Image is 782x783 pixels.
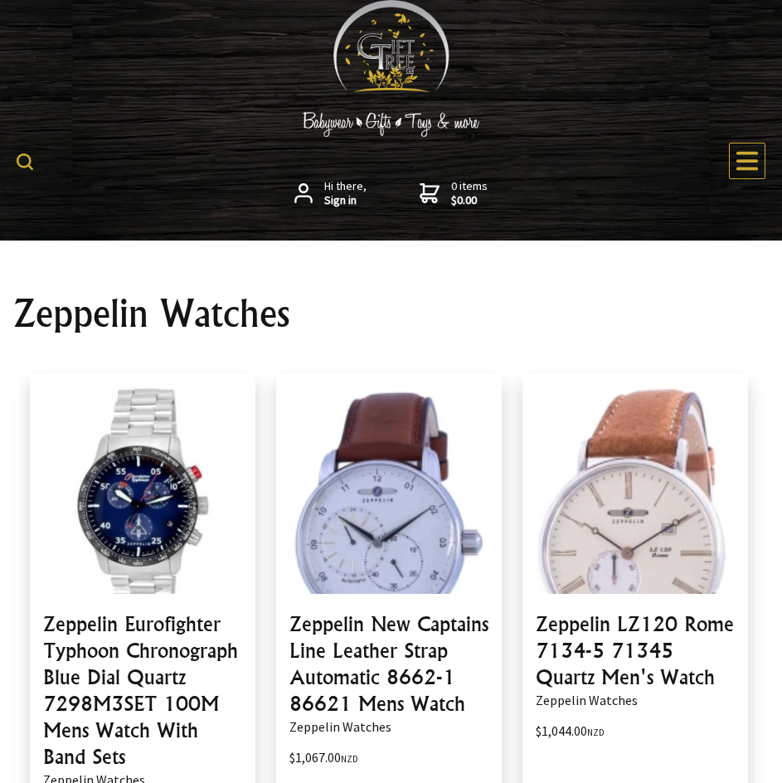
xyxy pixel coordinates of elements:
span: Hi there, [324,179,367,208]
a: Hi there,Sign in [294,179,367,208]
h1: Zeppelin Watches [13,294,769,333]
strong: $0.00 [451,193,488,208]
a: 0 items$0.00 [420,179,488,208]
img: product search [17,153,33,170]
strong: Sign in [324,193,367,208]
img: Babywear - Gifts - Toys & more [267,112,516,137]
span: 0 items [451,178,488,208]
